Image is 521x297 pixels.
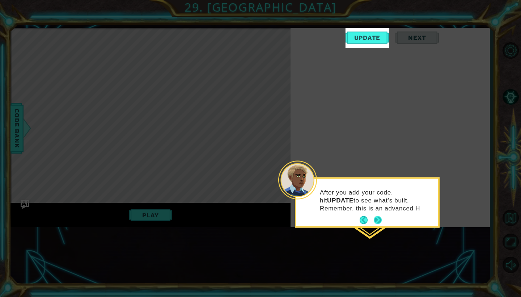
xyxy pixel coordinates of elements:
span: Update [347,34,388,41]
strong: UPDATE [327,197,353,204]
button: Next [373,215,383,225]
p: After you add your code, hit to see what's built. Remember, this is an advanced H [320,188,433,212]
button: Back [360,216,374,224]
button: Update [346,28,389,48]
